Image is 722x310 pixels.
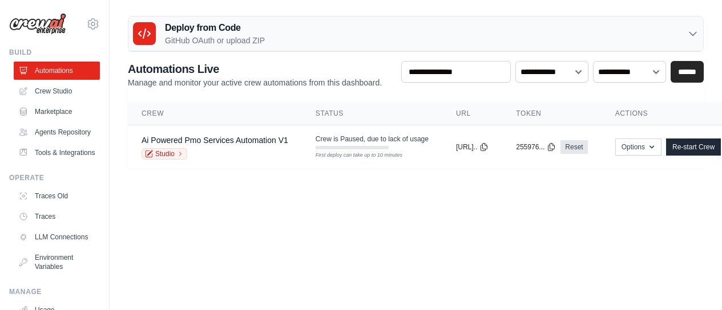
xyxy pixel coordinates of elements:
a: Traces Old [14,187,100,205]
a: Reset [560,140,587,154]
img: Logo [9,13,66,35]
a: Marketplace [14,103,100,121]
a: Tools & Integrations [14,144,100,162]
div: Build [9,48,100,57]
h3: Deploy from Code [165,21,265,35]
a: Traces [14,207,100,226]
a: LLM Connections [14,228,100,246]
p: Manage and monitor your active crew automations from this dashboard. [128,77,382,88]
a: Agents Repository [14,123,100,141]
th: Status [302,102,442,125]
a: Re-start Crew [666,138,721,156]
a: Crew Studio [14,82,100,100]
button: Options [615,138,662,156]
span: Crew is Paused, due to lack of usage [316,134,429,144]
a: Ai Powered Pmo Services Automation V1 [142,136,288,145]
th: URL [442,102,502,125]
h2: Automations Live [128,61,382,77]
th: Crew [128,102,302,125]
a: Studio [142,148,187,160]
button: 255976... [516,142,556,152]
div: Manage [9,287,100,296]
div: First deploy can take up to 10 minutes [316,152,389,160]
a: Environment Variables [14,248,100,276]
a: Automations [14,62,100,80]
div: Operate [9,173,100,182]
th: Token [502,102,601,125]
p: GitHub OAuth or upload ZIP [165,35,265,46]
